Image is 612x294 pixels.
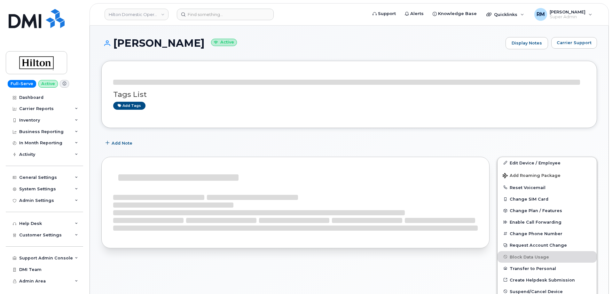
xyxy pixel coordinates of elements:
[506,37,548,49] a: Display Notes
[498,157,597,169] a: Edit Device / Employee
[101,37,502,49] h1: [PERSON_NAME]
[498,263,597,274] button: Transfer to Personal
[211,39,237,46] small: Active
[101,138,138,149] button: Add Note
[112,140,132,146] span: Add Note
[113,91,585,99] h3: Tags List
[498,274,597,286] a: Create Helpdesk Submission
[510,220,561,225] span: Enable Call Forwarding
[510,208,562,213] span: Change Plan / Features
[498,205,597,216] button: Change Plan / Features
[498,228,597,239] button: Change Phone Number
[498,169,597,182] button: Add Roaming Package
[498,182,597,193] button: Reset Voicemail
[510,289,563,294] span: Suspend/Cancel Device
[498,193,597,205] button: Change SIM Card
[557,40,592,46] span: Carrier Support
[503,173,561,179] span: Add Roaming Package
[551,37,597,49] button: Carrier Support
[498,216,597,228] button: Enable Call Forwarding
[498,239,597,251] button: Request Account Change
[498,251,597,263] button: Block Data Usage
[113,102,145,110] a: Add tags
